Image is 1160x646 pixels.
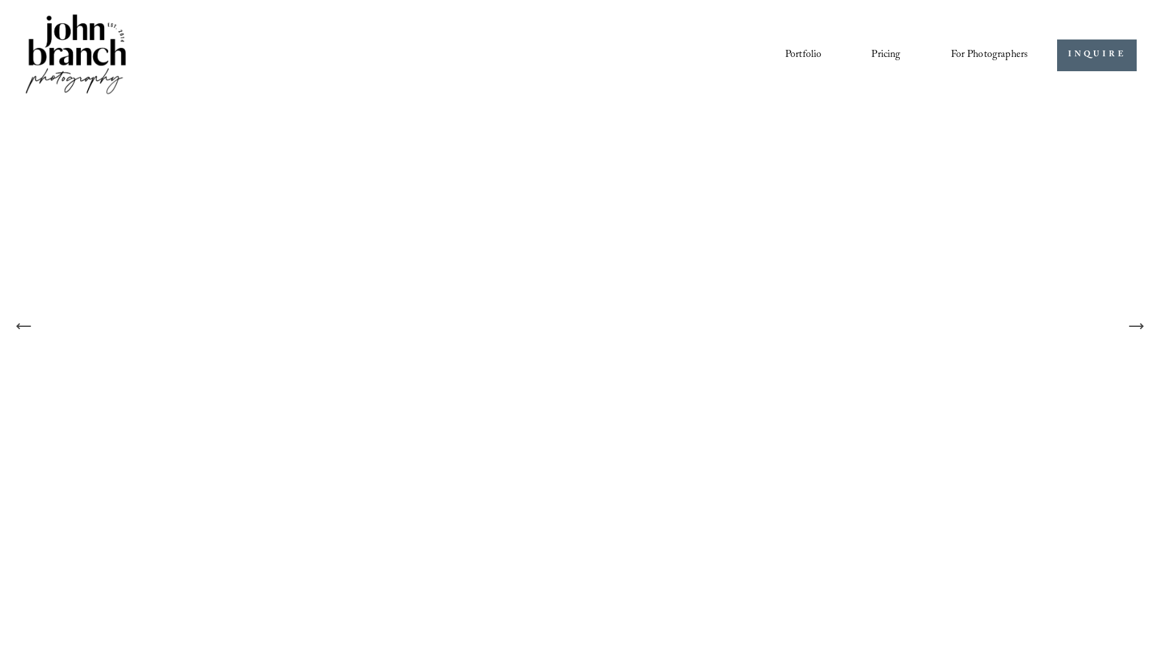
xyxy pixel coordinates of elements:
[1057,39,1137,71] a: INQUIRE
[23,12,128,99] img: John Branch IV Photography
[951,45,1029,65] span: For Photographers
[1122,312,1150,340] button: Next Slide
[785,44,821,66] a: Portfolio
[871,44,900,66] a: Pricing
[10,312,38,340] button: Previous Slide
[951,44,1029,66] a: folder dropdown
